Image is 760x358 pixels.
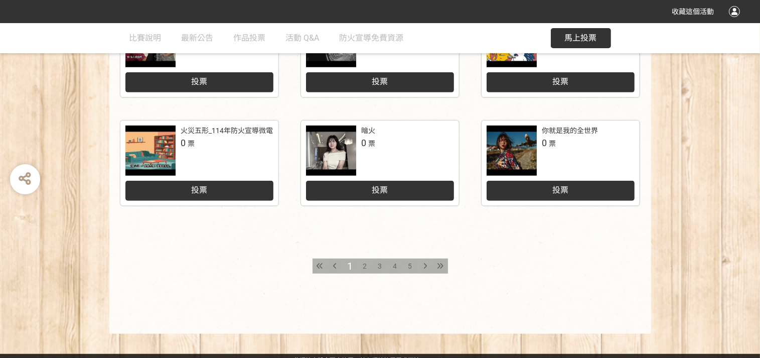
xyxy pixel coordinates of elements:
[549,140,556,148] span: 票
[482,12,640,97] a: 當火來 動起來！0票投票
[182,33,214,43] span: 最新公告
[301,12,459,97] a: 房裡散不去的煙0票投票
[672,8,714,16] span: 收藏這個活動
[378,262,382,270] span: 3
[120,12,278,97] a: 防火宣導-人離火熄0票投票
[129,23,162,53] a: 比賽說明
[182,23,214,53] a: 最新公告
[372,77,388,86] span: 投票
[188,140,195,148] span: 票
[361,138,366,148] span: 0
[361,126,375,136] div: 暗火
[552,185,568,195] span: 投票
[301,121,459,206] a: 暗火0票投票
[542,138,547,148] span: 0
[482,121,640,206] a: 你就是我的全世界0票投票
[552,77,568,86] span: 投票
[372,185,388,195] span: 投票
[340,23,404,53] a: 防火宣導免費資源
[347,260,353,272] span: 1
[181,126,308,136] div: 火災五形_114年防火宣導微電影徵選競賽
[408,262,412,270] span: 5
[120,121,278,206] a: 火災五形_114年防火宣導微電影徵選競賽0票投票
[191,77,207,86] span: 投票
[191,185,207,195] span: 投票
[234,23,266,53] a: 作品投票
[129,33,162,43] span: 比賽說明
[368,140,375,148] span: 票
[234,33,266,43] span: 作品投票
[340,33,404,43] span: 防火宣導免費資源
[542,126,598,136] div: 你就是我的全世界
[181,138,186,148] span: 0
[363,262,367,270] span: 2
[286,33,320,43] span: 活動 Q&A
[286,23,320,53] a: 活動 Q&A
[551,28,611,48] button: 馬上投票
[393,262,397,270] span: 4
[565,33,597,43] span: 馬上投票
